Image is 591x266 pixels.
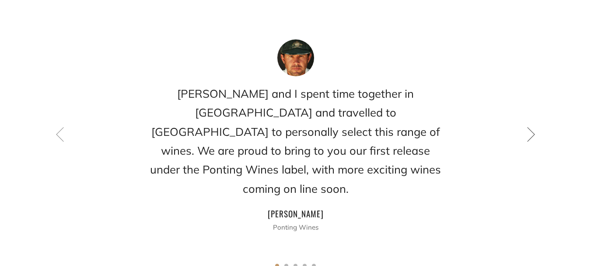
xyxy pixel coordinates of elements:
[147,206,444,221] h4: [PERSON_NAME]
[147,221,444,234] p: Ponting Wines
[147,84,444,198] h2: [PERSON_NAME] and I spent time together in [GEOGRAPHIC_DATA] and travelled to [GEOGRAPHIC_DATA] t...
